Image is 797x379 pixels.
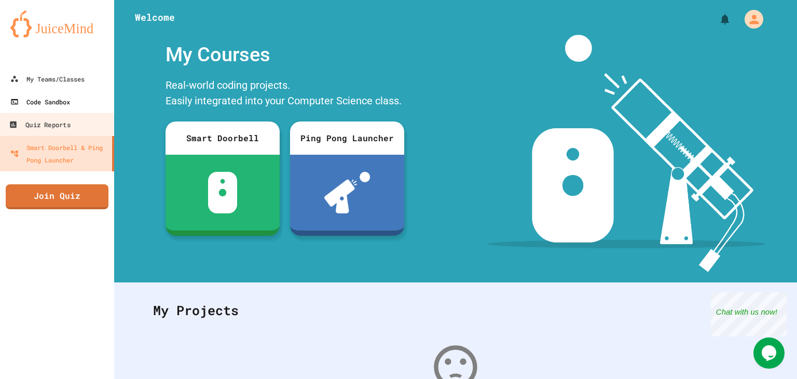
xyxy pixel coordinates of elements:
[143,290,768,331] div: My Projects
[208,172,238,213] img: sdb-white.svg
[160,35,409,75] div: My Courses
[711,292,787,336] iframe: chat widget
[734,7,766,31] div: My Account
[9,118,70,131] div: Quiz Reports
[324,172,370,213] img: ppl-with-ball.png
[10,141,108,166] div: Smart Doorbell & Ping Pong Launcher
[6,184,108,209] a: Join Quiz
[10,73,85,85] div: My Teams/Classes
[10,10,104,37] img: logo-orange.svg
[10,96,70,108] div: Code Sandbox
[166,121,280,155] div: Smart Doorbell
[487,35,765,272] img: banner-image-my-projects.png
[290,121,404,155] div: Ping Pong Launcher
[753,337,787,369] iframe: chat widget
[699,10,734,28] div: My Notifications
[160,75,409,114] div: Real-world coding projects. Easily integrated into your Computer Science class.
